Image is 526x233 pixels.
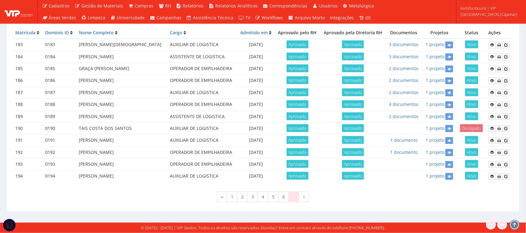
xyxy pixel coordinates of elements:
[13,170,43,182] td: 194
[79,12,108,24] a: Limpeza
[135,3,154,9] span: Compras
[13,135,43,146] td: 191
[426,89,444,95] a: 1 projeto
[76,75,167,87] td: [PERSON_NAME]
[295,15,325,21] span: Arquivo Morto
[237,111,275,122] td: [DATE]
[13,63,43,75] td: 185
[268,192,279,202] a: 5
[165,3,171,9] span: RH
[356,12,373,24] a: (0)
[465,112,478,120] span: Ativo
[389,77,419,83] a: 2 documentos
[426,65,444,71] a: 1 projeto
[287,148,308,156] span: Aprovado
[465,160,478,168] span: Ativo
[426,125,444,131] a: 1 projeto
[342,160,364,168] span: Aprovado
[342,76,364,84] span: Aprovado
[465,64,478,72] span: Ativo
[40,12,79,24] a: Áreas Verdes
[43,146,77,158] td: 0192
[43,63,77,75] td: 0185
[287,40,308,48] span: Aprovado
[320,27,386,39] th: Aprovado pela Diretoria RH
[227,192,237,202] a: 1
[389,41,419,47] a: 3 documentos
[76,51,167,63] td: [PERSON_NAME]
[237,99,275,111] td: [DATE]
[287,136,308,144] span: Aprovado
[426,101,444,107] a: 1 projeto
[108,12,147,24] a: Universidade
[327,12,356,24] a: Integrações
[426,149,444,155] a: 1 projeto
[43,75,77,87] td: 0186
[167,170,237,182] td: AUXILIAR DE LOGISTICA
[245,15,250,21] span: TV
[319,3,337,9] span: Usuários
[465,40,478,48] span: Ativo
[342,148,364,156] span: Aprovado
[330,15,354,21] span: Integrações
[287,124,308,132] span: Aprovado
[426,173,444,179] a: 1 projeto
[215,3,258,9] span: Relatórios Analíticos
[15,30,36,36] a: Matrícula
[167,135,237,146] td: AUXILIAR DE LOGISTICA
[79,30,114,36] a: Nome Completo
[287,172,308,180] span: Aprovado
[461,5,518,17] span: kamilla.moura | VIP [GEOGRAPHIC_DATA] (Cajamar)
[465,88,478,96] span: Ativo
[13,51,43,63] td: 184
[342,100,364,108] span: Aprovado
[465,136,478,144] span: Ativo
[237,51,275,63] td: [DATE]
[43,99,77,111] td: 0188
[426,41,444,47] a: 1 projeto
[43,111,77,122] td: 0189
[237,192,248,202] a: 2
[465,172,478,180] span: Ativo
[460,124,483,132] span: Desligado
[457,27,486,39] th: Status
[237,39,275,51] td: [DATE]
[426,161,444,167] a: 1 projeto
[76,63,167,75] td: GRAÇA [PERSON_NAME]
[342,88,364,96] span: Aprovado
[287,112,308,120] span: Aprovado
[43,159,77,170] td: 0193
[247,192,258,202] a: 3
[13,122,43,134] td: 190
[486,27,513,39] th: Ações
[45,30,69,36] a: Domínio ID
[13,99,43,111] td: 188
[76,122,167,134] td: TAIS COSTA DOS SANTOS
[342,40,364,48] span: Aprovado
[465,53,478,60] span: Ativo
[342,64,364,72] span: Aprovado
[76,87,167,98] td: [PERSON_NAME]
[389,54,419,59] a: 3 documentos
[389,89,419,95] a: 2 documentos
[287,64,308,72] span: Aprovado
[287,76,308,84] span: Aprovado
[13,159,43,170] td: 193
[386,27,422,39] th: Documentos
[275,27,320,39] th: Aprovado pelo RH
[88,15,105,21] span: Limpeza
[167,39,237,51] td: AUXILIAR DE LOGISTICA
[183,3,204,9] span: Relatórios
[13,87,43,98] td: 187
[217,192,227,202] a: « Anterior
[287,88,308,96] span: Aprovado
[5,7,33,17] img: logo
[237,75,275,87] td: [DATE]
[342,53,364,60] span: Aprovado
[167,87,237,98] td: AUXILIAR DE LOGISTICA
[237,135,275,146] td: [DATE]
[156,15,181,21] span: Campanhas
[76,99,167,111] td: [PERSON_NAME]
[13,111,43,122] td: 189
[170,30,182,36] a: Cargo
